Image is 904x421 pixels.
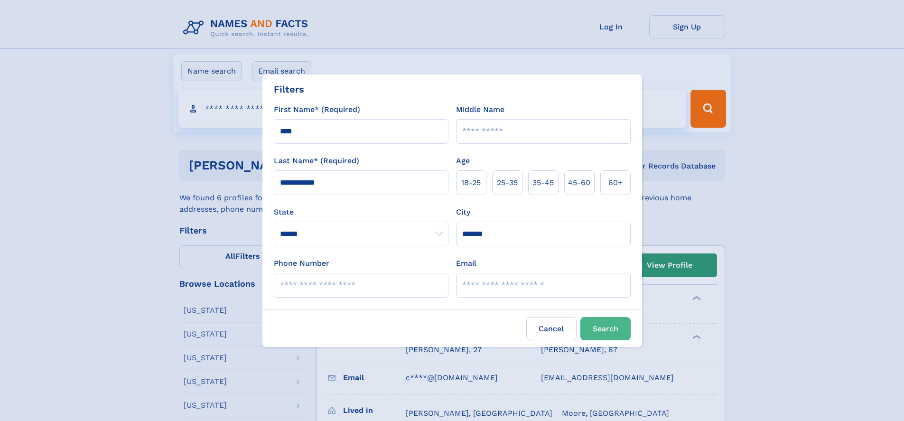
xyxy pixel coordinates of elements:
label: City [456,206,470,218]
label: Phone Number [274,258,329,269]
div: Filters [274,82,304,96]
label: Last Name* (Required) [274,155,359,167]
span: 35‑45 [532,177,554,188]
label: Email [456,258,476,269]
span: 25‑35 [497,177,518,188]
label: State [274,206,448,218]
label: Age [456,155,470,167]
label: Cancel [526,317,577,340]
span: 18‑25 [461,177,481,188]
label: Middle Name [456,104,504,115]
span: 45‑60 [568,177,590,188]
button: Search [580,317,631,340]
label: First Name* (Required) [274,104,360,115]
span: 60+ [608,177,623,188]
